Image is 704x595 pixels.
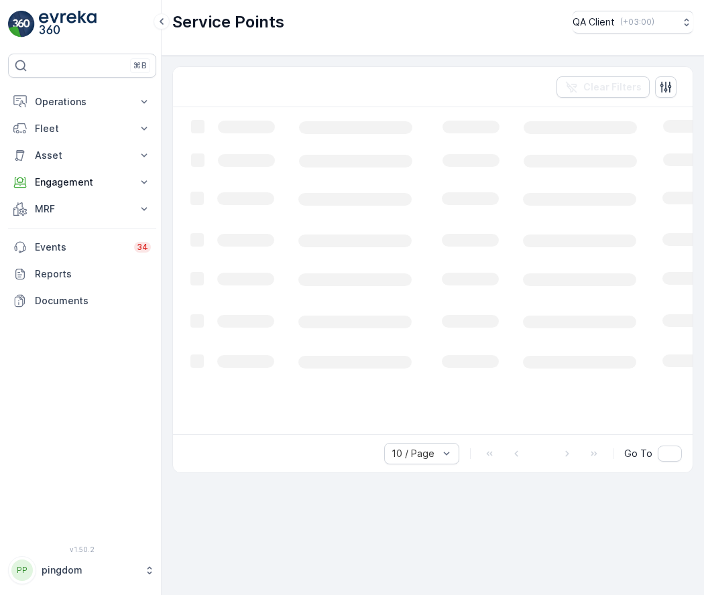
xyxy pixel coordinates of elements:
p: Engagement [35,176,129,189]
p: Documents [35,294,151,308]
button: Asset [8,142,156,169]
a: Documents [8,287,156,314]
button: Engagement [8,169,156,196]
p: pingdom [42,564,137,577]
a: Events34 [8,234,156,261]
p: ⌘B [133,60,147,71]
button: QA Client(+03:00) [573,11,693,34]
button: Fleet [8,115,156,142]
img: logo_light-DOdMpM7g.png [39,11,97,38]
img: logo [8,11,35,38]
span: v 1.50.2 [8,545,156,553]
p: Reports [35,267,151,281]
div: PP [11,559,33,581]
p: 34 [137,242,148,253]
p: Clear Filters [583,80,642,94]
button: PPpingdom [8,556,156,584]
p: MRF [35,202,129,216]
p: Operations [35,95,129,109]
a: Reports [8,261,156,287]
p: Service Points [172,11,284,33]
button: MRF [8,196,156,222]
span: Go To [624,447,652,460]
p: QA Client [573,15,615,29]
button: Operations [8,88,156,115]
p: ( +03:00 ) [620,17,654,27]
p: Asset [35,149,129,162]
p: Fleet [35,122,129,135]
button: Clear Filters [556,76,650,98]
p: Events [35,241,126,254]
